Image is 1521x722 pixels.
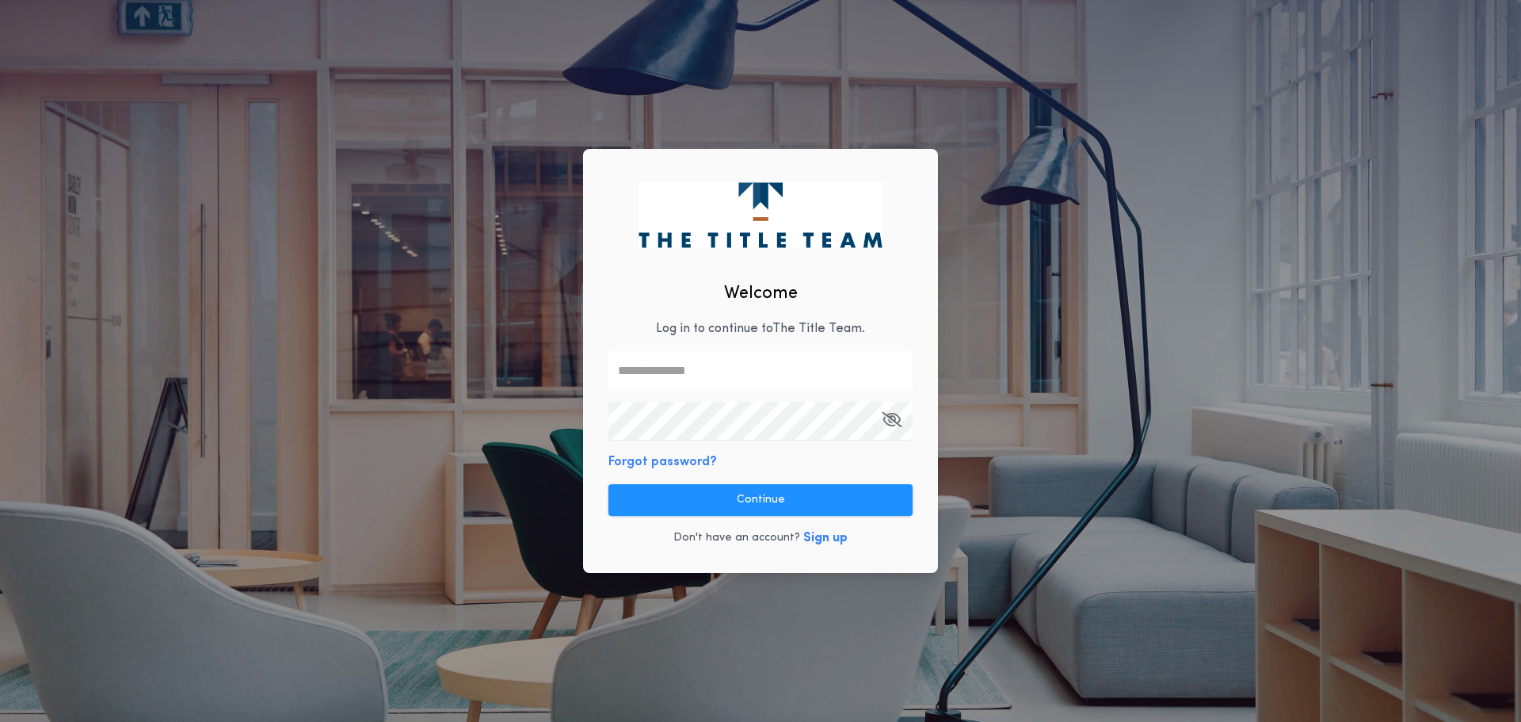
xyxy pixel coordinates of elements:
[608,453,717,472] button: Forgot password?
[639,182,882,247] img: logo
[608,484,913,516] button: Continue
[656,319,865,338] p: Log in to continue to The Title Team .
[724,281,798,307] h2: Welcome
[803,529,848,548] button: Sign up
[673,530,800,546] p: Don't have an account?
